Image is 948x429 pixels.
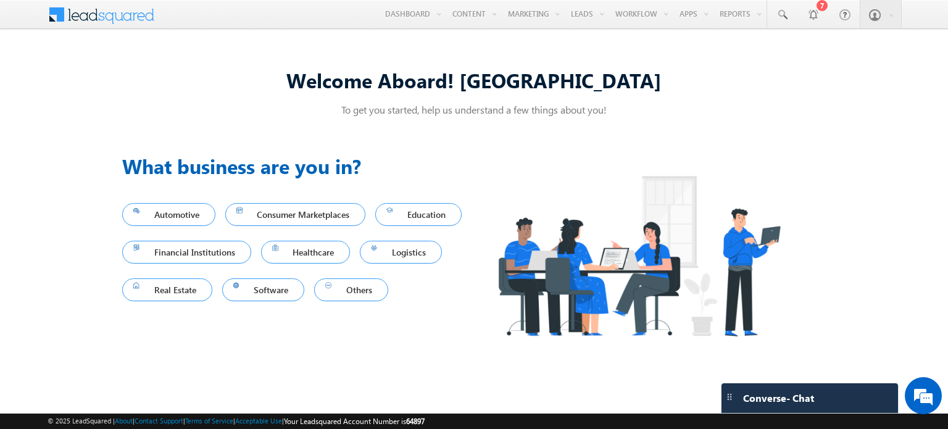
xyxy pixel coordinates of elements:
span: 64897 [406,417,425,426]
span: Financial Institutions [133,244,240,260]
span: Converse - Chat [743,393,814,404]
span: © 2025 LeadSquared | | | | | [48,415,425,427]
a: About [115,417,133,425]
a: Terms of Service [185,417,233,425]
span: Consumer Marketplaces [236,206,355,223]
span: Education [386,206,451,223]
a: Contact Support [135,417,183,425]
h3: What business are you in? [122,151,474,181]
p: To get you started, help us understand a few things about you! [122,103,826,116]
img: carter-drag [725,392,734,402]
span: Your Leadsquared Account Number is [284,417,425,426]
span: Healthcare [272,244,339,260]
span: Real Estate [133,281,201,298]
span: Logistics [371,244,431,260]
a: Acceptable Use [235,417,282,425]
span: Automotive [133,206,204,223]
img: Industry.png [474,151,804,360]
span: Software [233,281,294,298]
span: Others [325,281,377,298]
div: Welcome Aboard! [GEOGRAPHIC_DATA] [122,67,826,93]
